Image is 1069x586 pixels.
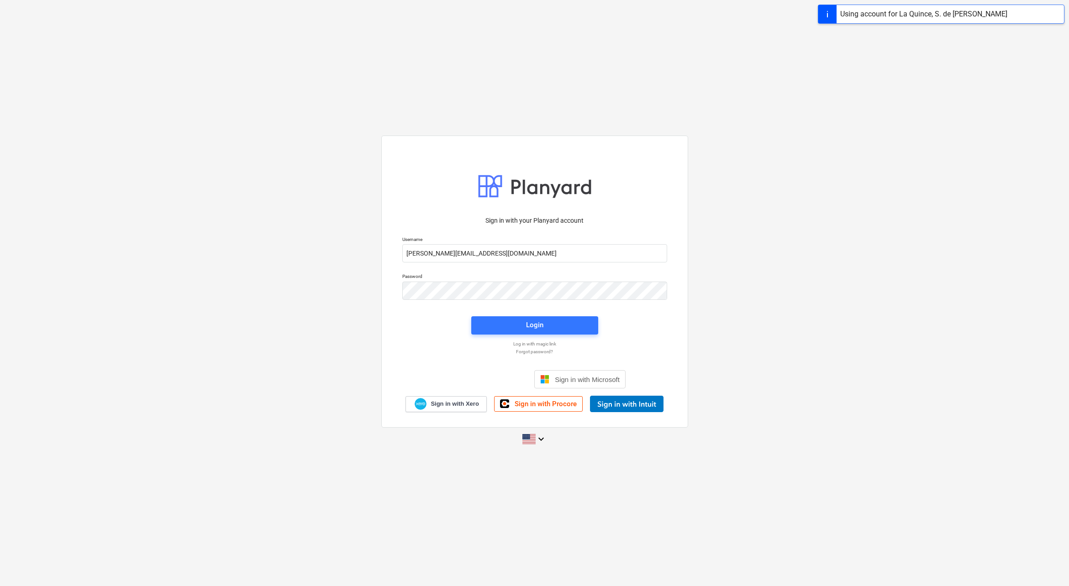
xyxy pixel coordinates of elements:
img: Microsoft logo [540,375,549,384]
button: Login [471,316,598,335]
a: Forgot password? [398,349,672,355]
div: Using account for La Quince, S. de [PERSON_NAME] [840,9,1007,20]
p: Password [402,273,667,281]
a: Log in with magic link [398,341,672,347]
a: Sign in with Procore [494,396,583,412]
div: Login [526,319,543,331]
span: Sign in with Microsoft [555,376,620,383]
p: Sign in with your Planyard account [402,216,667,225]
span: Sign in with Procore [515,400,577,408]
input: Username [402,244,667,262]
i: keyboard_arrow_down [536,434,547,445]
a: Sign in with Xero [405,396,487,412]
p: Username [402,236,667,244]
img: Xero logo [415,398,427,410]
span: Sign in with Xero [431,400,479,408]
iframe: Sign in with Google Button [439,369,532,389]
